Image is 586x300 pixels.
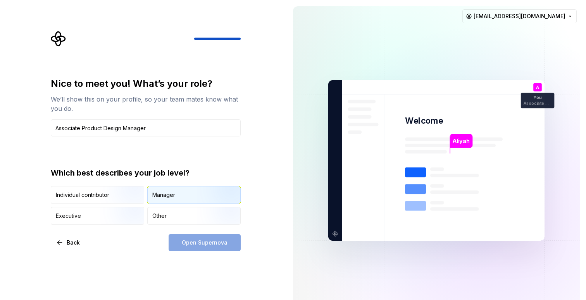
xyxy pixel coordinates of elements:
svg: Supernova Logo [51,31,66,47]
div: Which best describes your job level? [51,167,241,178]
p: Associate Product Design Manager [524,101,552,105]
div: Manager [152,191,175,199]
span: [EMAIL_ADDRESS][DOMAIN_NAME] [474,12,565,20]
p: Aliyah [452,137,470,145]
input: Job title [51,119,241,136]
div: Nice to meet you! What’s your role? [51,78,241,90]
div: Executive [56,212,81,220]
div: We’ll show this on your profile, so your team mates know what you do. [51,95,241,113]
p: Welcome [405,115,443,126]
div: Other [152,212,167,220]
span: Back [67,239,80,247]
p: You [534,96,541,100]
button: [EMAIL_ADDRESS][DOMAIN_NAME] [462,9,577,23]
div: Individual contributor [56,191,109,199]
p: A [536,85,539,90]
button: Back [51,234,86,251]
